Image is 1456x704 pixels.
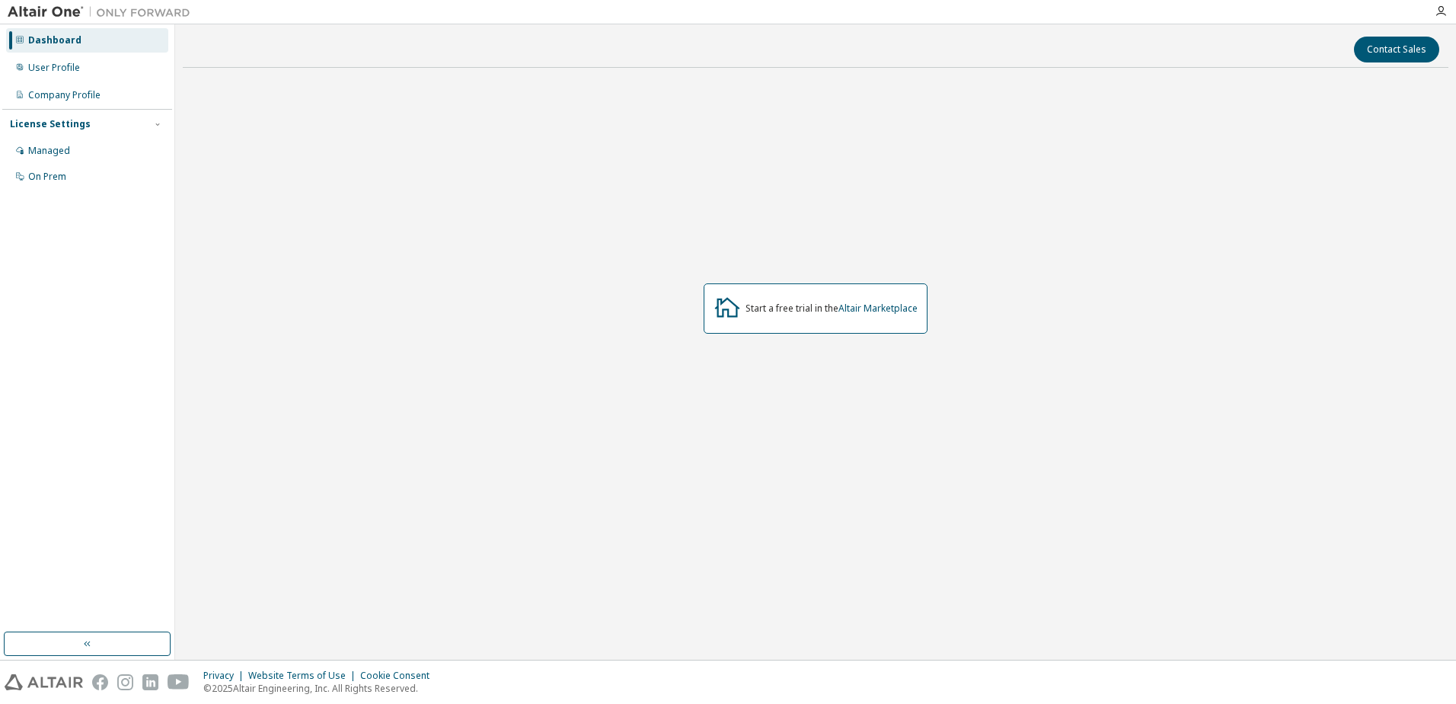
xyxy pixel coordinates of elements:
div: Company Profile [28,89,101,101]
p: © 2025 Altair Engineering, Inc. All Rights Reserved. [203,682,439,695]
img: altair_logo.svg [5,674,83,690]
img: instagram.svg [117,674,133,690]
div: Start a free trial in the [746,302,918,315]
div: Website Terms of Use [248,670,360,682]
div: License Settings [10,118,91,130]
img: linkedin.svg [142,674,158,690]
div: Managed [28,145,70,157]
a: Altair Marketplace [838,302,918,315]
div: On Prem [28,171,66,183]
div: Dashboard [28,34,81,46]
div: User Profile [28,62,80,74]
img: Altair One [8,5,198,20]
button: Contact Sales [1354,37,1439,62]
div: Cookie Consent [360,670,439,682]
div: Privacy [203,670,248,682]
img: facebook.svg [92,674,108,690]
img: youtube.svg [168,674,190,690]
